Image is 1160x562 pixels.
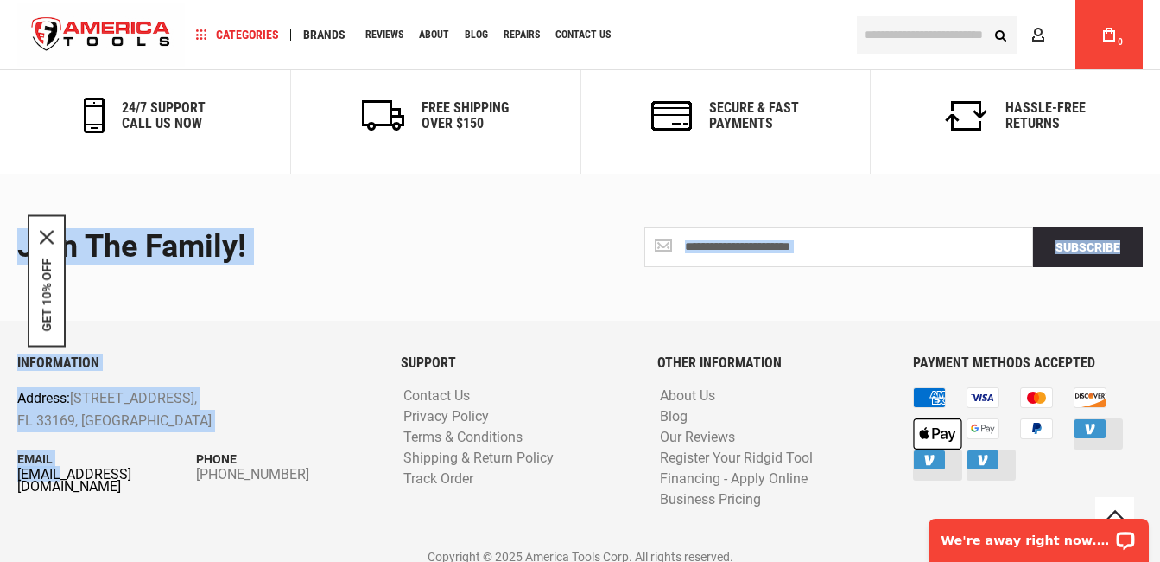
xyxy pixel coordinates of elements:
[399,430,527,446] a: Terms & Conditions
[656,450,817,467] a: Register Your Ridgid Tool
[188,23,287,47] a: Categories
[401,355,631,371] h6: SUPPORT
[17,3,185,67] a: store logo
[17,390,70,406] span: Address:
[555,29,611,40] span: Contact Us
[17,450,196,469] p: Email
[17,387,303,431] p: [STREET_ADDRESS], FL 33169, [GEOGRAPHIC_DATA]
[196,29,279,41] span: Categories
[196,450,375,469] p: Phone
[917,508,1160,562] iframe: LiveChat chat widget
[656,430,739,446] a: Our Reviews
[465,29,488,40] span: Blog
[303,29,345,41] span: Brands
[399,388,474,405] a: Contact Us
[419,29,449,40] span: About
[399,409,493,425] a: Privacy Policy
[17,3,185,67] img: America Tools
[656,388,719,405] a: About Us
[548,23,618,47] a: Contact Us
[40,259,54,332] button: GET 10% OFF
[358,23,411,47] a: Reviews
[457,23,496,47] a: Blog
[709,100,799,131] h6: secure & fast payments
[913,355,1143,371] h6: PAYMENT METHODS ACCEPTED
[17,469,196,493] a: [EMAIL_ADDRESS][DOMAIN_NAME]
[17,230,567,265] div: Join the Family!
[657,355,887,371] h6: OTHER INFORMATION
[399,450,558,467] a: Shipping & Return Policy
[656,409,692,425] a: Blog
[1033,227,1143,267] button: Subscribe
[295,23,353,47] a: Brands
[1118,37,1123,47] span: 0
[196,469,375,481] a: [PHONE_NUMBER]
[411,23,457,47] a: About
[122,100,206,131] h6: 24/7 support call us now
[17,355,375,371] h6: INFORMATION
[504,29,540,40] span: Repairs
[984,18,1017,51] button: Search
[656,492,765,508] a: Business Pricing
[422,100,509,131] h6: Free Shipping Over $150
[365,29,403,40] span: Reviews
[496,23,548,47] a: Repairs
[1055,240,1120,254] span: Subscribe
[1005,100,1086,131] h6: Hassle-Free Returns
[40,231,54,245] svg: close icon
[656,471,812,488] a: Financing - Apply Online
[399,471,478,488] a: Track Order
[40,231,54,245] button: Close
